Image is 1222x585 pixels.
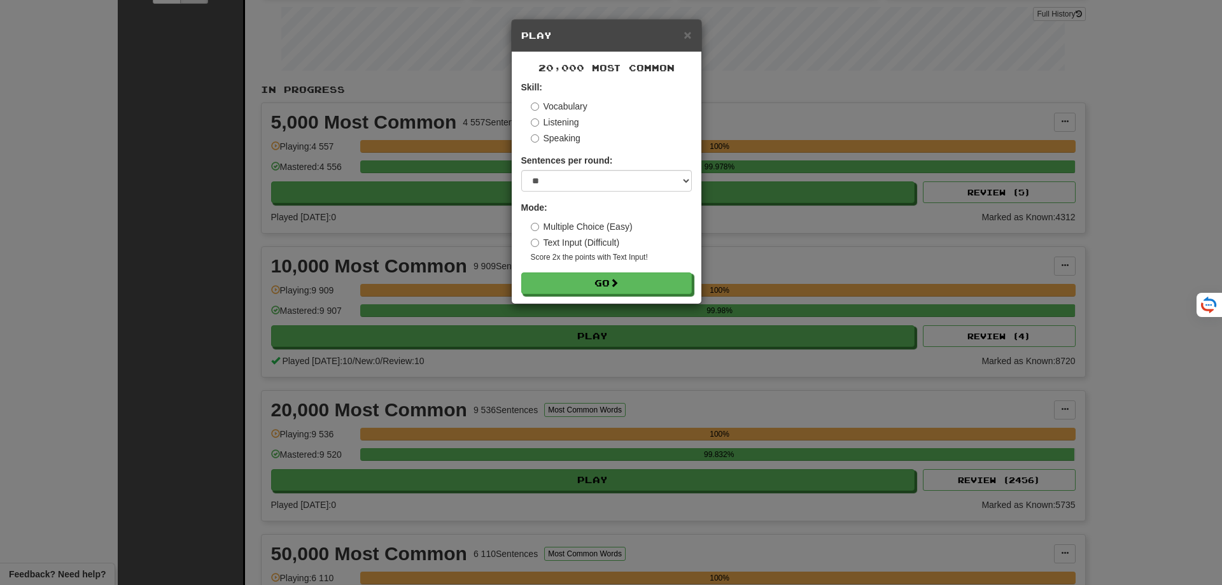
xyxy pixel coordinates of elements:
[531,239,539,247] input: Text Input (Difficult)
[684,28,691,41] button: Close
[531,236,620,249] label: Text Input (Difficult)
[531,220,633,233] label: Multiple Choice (Easy)
[531,252,692,263] small: Score 2x the points with Text Input !
[531,118,539,127] input: Listening
[538,62,675,73] span: 20,000 Most Common
[531,223,539,231] input: Multiple Choice (Easy)
[531,116,579,129] label: Listening
[531,134,539,143] input: Speaking
[531,102,539,111] input: Vocabulary
[521,154,613,167] label: Sentences per round:
[531,132,580,144] label: Speaking
[521,272,692,294] button: Go
[521,29,692,42] h5: Play
[531,100,587,113] label: Vocabulary
[521,82,542,92] strong: Skill:
[521,202,547,213] strong: Mode:
[684,27,691,42] span: ×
